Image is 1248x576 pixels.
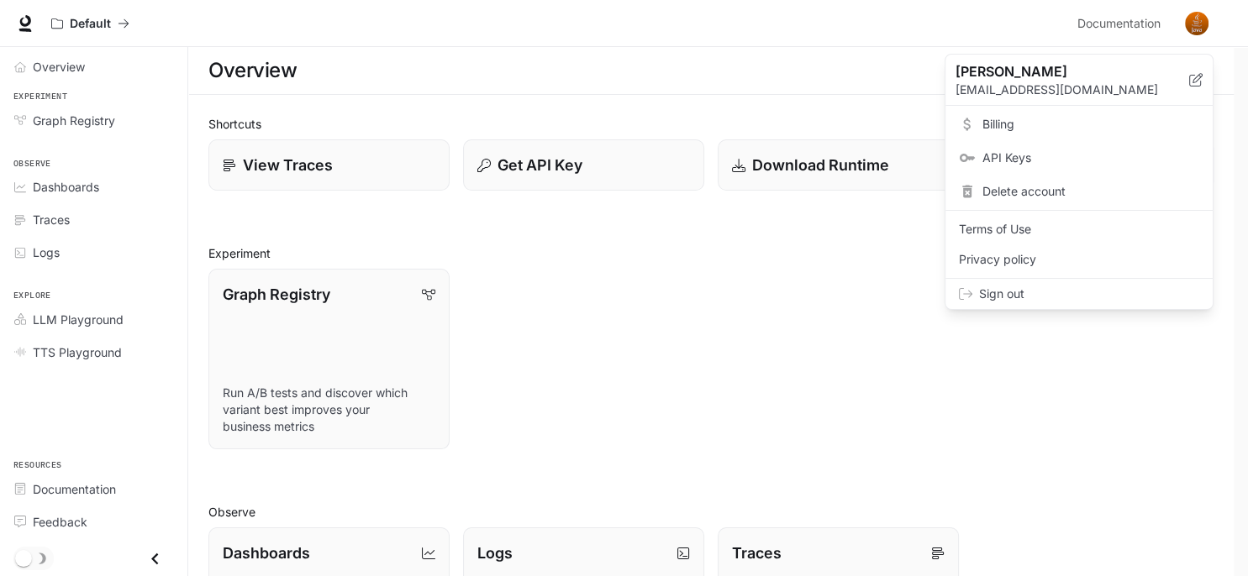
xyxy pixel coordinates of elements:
a: Terms of Use [949,214,1209,244]
p: [PERSON_NAME] [956,61,1162,81]
span: Billing [982,116,1199,133]
div: Sign out [945,279,1213,309]
span: API Keys [982,149,1199,166]
span: Sign out [979,285,1199,302]
p: [EMAIL_ADDRESS][DOMAIN_NAME] [956,81,1189,98]
span: Privacy policy [959,251,1199,268]
span: Terms of Use [959,221,1199,238]
a: API Keys [949,143,1209,173]
div: Delete account [949,176,1209,207]
div: [PERSON_NAME][EMAIL_ADDRESS][DOMAIN_NAME] [945,55,1213,106]
a: Billing [949,109,1209,139]
span: Delete account [982,183,1199,200]
a: Privacy policy [949,244,1209,275]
